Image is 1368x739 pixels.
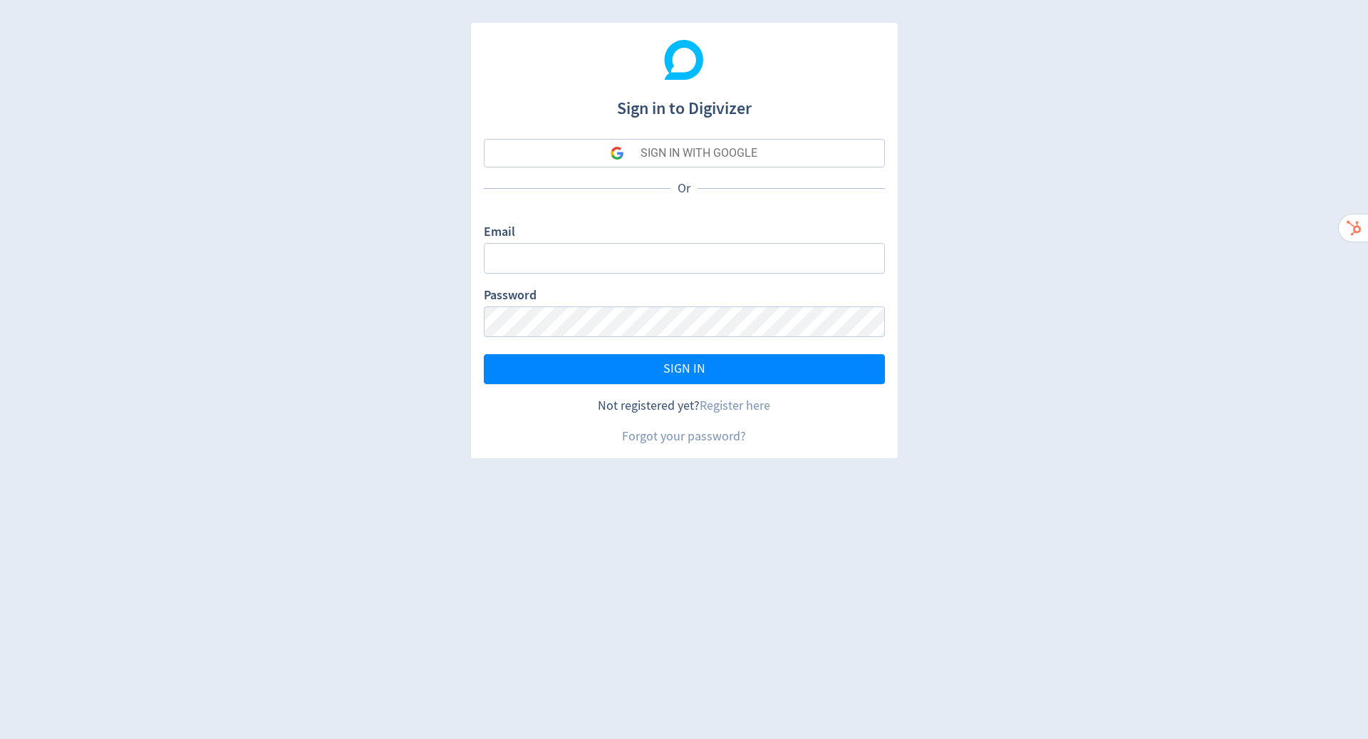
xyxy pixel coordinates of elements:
a: Register here [700,398,770,414]
div: SIGN IN WITH GOOGLE [641,139,757,167]
button: SIGN IN WITH GOOGLE [484,139,885,167]
a: Forgot your password? [622,428,746,445]
img: Digivizer Logo [664,40,704,80]
span: SIGN IN [663,363,705,376]
h1: Sign in to Digivizer [484,84,885,121]
label: Email [484,223,515,243]
label: Password [484,286,537,306]
button: SIGN IN [484,354,885,384]
div: Not registered yet? [484,397,885,415]
p: Or [670,180,698,197]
